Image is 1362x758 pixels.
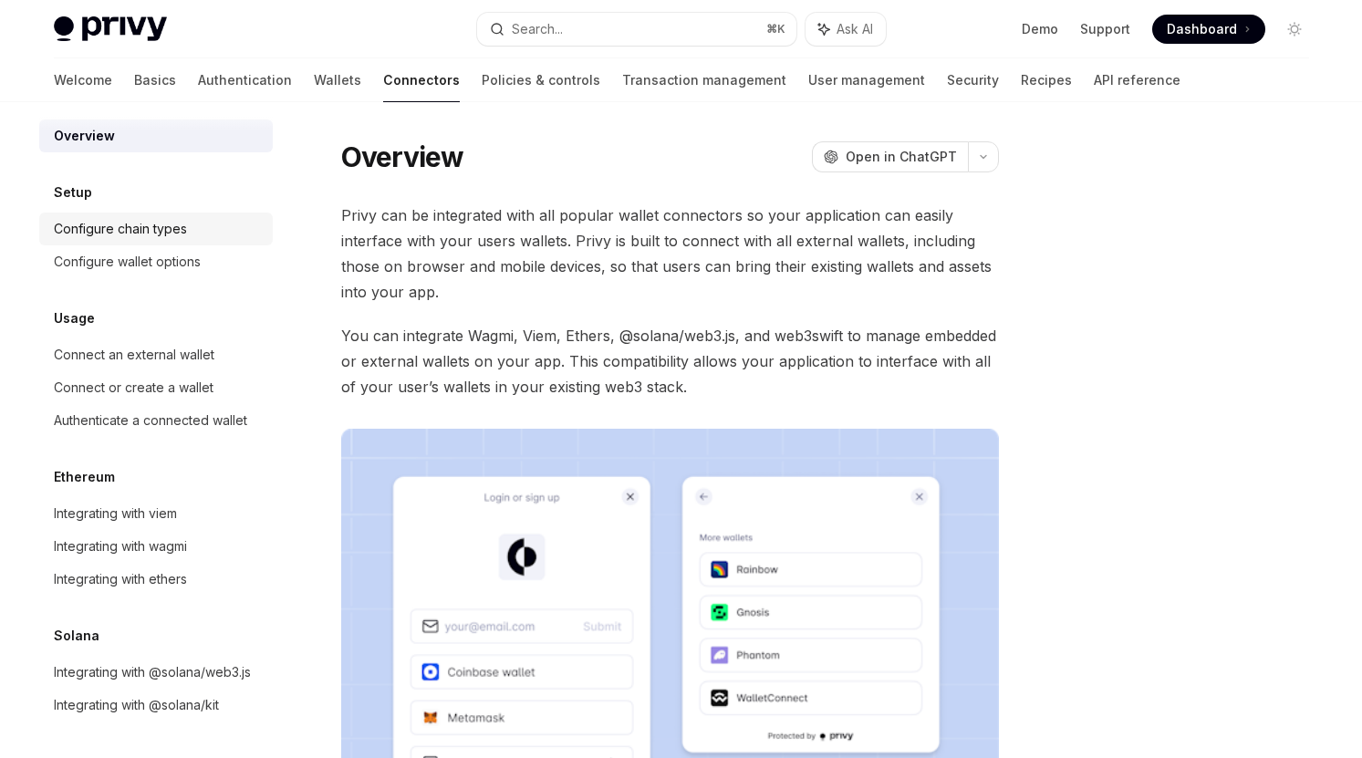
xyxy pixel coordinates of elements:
div: Connect an external wallet [54,344,214,366]
div: Integrating with wagmi [54,535,187,557]
a: Dashboard [1152,15,1265,44]
div: Configure chain types [54,218,187,240]
a: Security [947,58,999,102]
h1: Overview [341,140,464,173]
a: Wallets [314,58,361,102]
button: Ask AI [806,13,886,46]
a: Integrating with @solana/kit [39,689,273,722]
div: Configure wallet options [54,251,201,273]
a: API reference [1094,58,1180,102]
div: Integrating with viem [54,503,177,524]
a: Recipes [1021,58,1072,102]
h5: Solana [54,625,99,647]
a: Configure chain types [39,213,273,245]
a: Integrating with ethers [39,563,273,596]
a: Demo [1022,20,1058,38]
div: Search... [512,18,563,40]
h5: Setup [54,182,92,203]
a: Overview [39,119,273,152]
button: Toggle dark mode [1280,15,1309,44]
div: Authenticate a connected wallet [54,410,247,431]
a: Basics [134,58,176,102]
span: You can integrate Wagmi, Viem, Ethers, @solana/web3.js, and web3swift to manage embedded or exter... [341,323,999,400]
span: Open in ChatGPT [846,148,957,166]
a: Connect an external wallet [39,338,273,371]
div: Connect or create a wallet [54,377,213,399]
div: Integrating with @solana/web3.js [54,661,251,683]
a: Authenticate a connected wallet [39,404,273,437]
div: Overview [54,125,115,147]
div: Integrating with ethers [54,568,187,590]
a: Policies & controls [482,58,600,102]
a: Configure wallet options [39,245,273,278]
a: Support [1080,20,1130,38]
a: Integrating with @solana/web3.js [39,656,273,689]
a: Integrating with wagmi [39,530,273,563]
span: Privy can be integrated with all popular wallet connectors so your application can easily interfa... [341,202,999,305]
a: Transaction management [622,58,786,102]
span: Ask AI [837,20,873,38]
span: ⌘ K [766,22,785,36]
div: Integrating with @solana/kit [54,694,219,716]
a: Authentication [198,58,292,102]
h5: Usage [54,307,95,329]
a: Connect or create a wallet [39,371,273,404]
span: Dashboard [1167,20,1237,38]
a: User management [808,58,925,102]
a: Integrating with viem [39,497,273,530]
a: Welcome [54,58,112,102]
button: Search...⌘K [477,13,796,46]
button: Open in ChatGPT [812,141,968,172]
a: Connectors [383,58,460,102]
h5: Ethereum [54,466,115,488]
img: light logo [54,16,167,42]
